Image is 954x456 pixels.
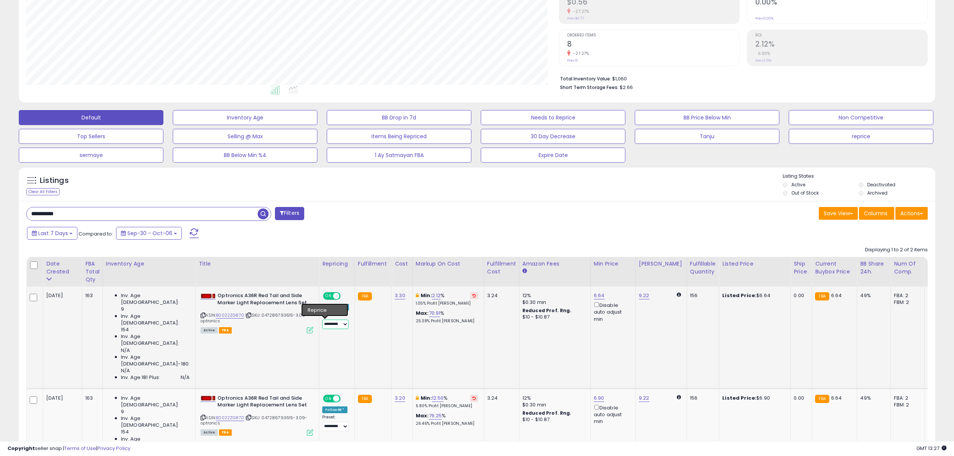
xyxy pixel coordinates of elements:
h2: 8 [567,40,739,50]
div: Num of Comp. [894,260,921,276]
small: Prev: 2.12% [755,58,771,63]
div: FBA: 2 [894,395,919,402]
div: Cost [395,260,409,268]
span: All listings currently available for purchase on Amazon [201,327,218,334]
small: 0.00% [755,51,770,56]
div: % [416,310,478,324]
div: Disable auto adjust min [594,301,630,323]
p: 25.38% Profit [PERSON_NAME] [416,319,478,324]
span: OFF [340,293,352,299]
div: 163 [85,395,97,402]
small: Amazon Fees. [522,268,527,275]
span: Inv. Age [DEMOGRAPHIC_DATA]-180: [121,354,190,367]
span: | SKU: 047286793615-3.09-optronics [201,415,307,426]
button: 30 Day Decrease [481,129,625,144]
button: Non Competitive [789,110,933,125]
span: $2.66 [620,84,633,91]
small: Prev: 11 [567,58,578,63]
div: 49% [860,395,885,402]
a: B0022ZG870 [216,312,244,319]
button: 1 Ay Satmayan FBA [327,148,471,163]
div: Win BuyBox [322,304,349,311]
div: Current Buybox Price [815,260,854,276]
div: Inventory Age [106,260,192,268]
b: Reduced Prof. Rng. [522,410,572,416]
b: Short Term Storage Fees: [560,84,619,91]
div: 0.00 [794,292,806,299]
div: 163 [85,292,97,299]
a: 9.22 [639,292,649,299]
span: 9 [121,408,124,415]
div: Disable auto adjust min [594,403,630,425]
img: 41RGFV60yFL._SL40_.jpg [201,396,216,401]
div: Displaying 1 to 2 of 2 items [865,246,928,254]
div: Preset: [322,415,349,432]
div: [PERSON_NAME] [639,260,684,268]
span: Compared to: [78,230,113,237]
span: | SKU: 047286793615-3.06-optronics [201,312,307,323]
div: Markup on Cost [416,260,481,268]
div: $6.64 [722,292,785,299]
b: Max: [416,412,429,419]
div: % [416,292,478,306]
a: 6.64 [594,292,605,299]
div: 3.24 [487,395,513,402]
button: Sep-30 - Oct-06 [116,227,182,240]
button: Needs to Reprice [481,110,625,125]
p: 5.80% Profit [PERSON_NAME] [416,403,478,409]
label: Out of Stock [791,190,819,196]
span: Last 7 Days [38,230,68,237]
div: % [416,395,478,409]
div: Title [199,260,316,268]
b: Optronics A36R Red Tail and Side Marker Light Replacement Lens Set [217,292,309,308]
div: $0.30 min [522,299,585,306]
h5: Listings [40,175,69,186]
div: 3.24 [487,292,513,299]
b: Optronics A36R Red Tail and Side Marker Light Replacement Lens Set [217,395,309,411]
div: 12% [522,292,585,299]
a: 2.12 [432,292,441,299]
span: Inv. Age [DEMOGRAPHIC_DATA]: [121,415,190,429]
small: -27.27% [571,9,589,14]
span: ON [324,293,333,299]
div: 156 [690,395,713,402]
div: Follow BB * [322,406,347,413]
button: Expire Date [481,148,625,163]
div: 49% [860,292,885,299]
button: BB Below Min %4 [173,148,317,163]
span: Inv. Age [DEMOGRAPHIC_DATA]: [121,395,190,408]
button: Last 7 Days [27,227,77,240]
th: The percentage added to the cost of goods (COGS) that forms the calculator for Min & Max prices. [412,257,484,287]
button: Default [19,110,163,125]
div: [DATE] [46,292,76,299]
strong: Copyright [8,445,35,452]
button: reprice [789,129,933,144]
div: Fulfillable Quantity [690,260,716,276]
div: ASIN: [201,292,313,332]
small: Prev: $0.77 [567,16,584,21]
span: 2025-10-14 13:27 GMT [916,445,946,452]
button: Top Sellers [19,129,163,144]
span: Columns [864,210,888,217]
p: 1.05% Profit [PERSON_NAME] [416,301,478,306]
div: $10 - $10.87 [522,314,585,320]
small: FBA [358,292,372,300]
a: 70.91 [429,310,441,317]
span: N/A [121,347,130,354]
span: OFF [340,395,352,402]
small: -27.27% [571,51,589,56]
span: ROI [755,33,927,38]
span: ON [324,395,333,402]
span: Sep-30 - Oct-06 [127,230,172,237]
div: 156 [690,292,713,299]
p: Listing States: [783,173,935,180]
b: Listed Price: [722,394,756,402]
span: Inv. Age 181 Plus: [121,374,160,381]
a: Privacy Policy [97,445,130,452]
div: Clear All Filters [26,188,60,195]
span: FBA [219,327,232,334]
button: Filters [275,207,304,220]
b: Min: [421,394,432,402]
a: 12.50 [432,394,444,402]
a: 76.25 [429,412,442,420]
